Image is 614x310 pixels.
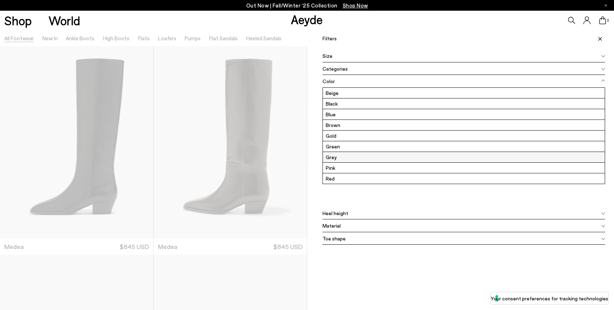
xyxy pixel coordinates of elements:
label: Your consent preferences for tracking technologies [491,295,608,302]
label: Beige [323,88,605,98]
span: Heel height [323,209,348,217]
span: Categories [323,65,348,72]
span: Material [323,222,341,229]
a: World [48,14,80,27]
span: Navigate to /collections/new-in [343,2,368,9]
button: Your consent preferences for tracking technologies [491,292,608,304]
span: Size [323,52,332,60]
span: Toe shape [323,235,346,242]
label: Gold [323,131,605,141]
a: 0 [599,16,606,24]
a: Shop [4,14,32,27]
label: Grey [323,152,605,162]
p: Out Now | Fall/Winter ‘25 Collection [246,1,368,10]
label: Blue [323,109,605,120]
label: Red [323,173,605,184]
label: Brown [323,120,605,130]
a: Aeyde [291,12,323,27]
label: Black [323,98,605,109]
span: Color [323,77,335,85]
span: Filters [323,35,339,41]
span: 0 [606,19,610,22]
label: Green [323,141,605,152]
label: Pink [323,163,605,173]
